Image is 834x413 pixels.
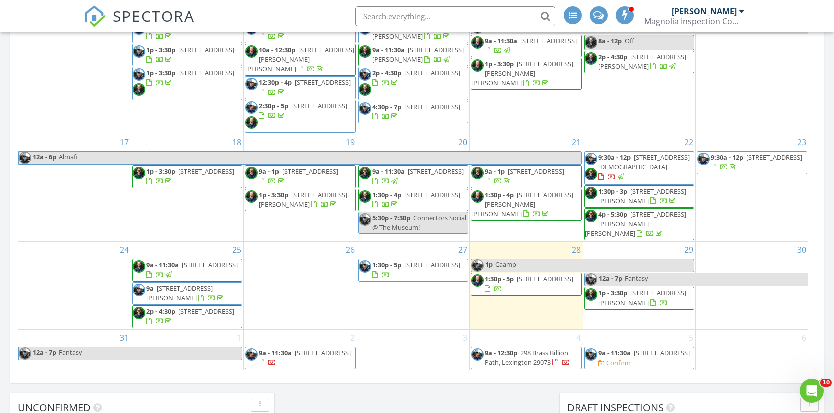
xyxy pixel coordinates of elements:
[230,134,243,150] a: Go to August 18, 2025
[682,134,695,150] a: Go to August 22, 2025
[711,153,743,162] span: 9:30a - 12p
[59,152,78,161] span: Almafi
[585,210,597,222] img: prestons_headshots2.jpeg
[358,189,468,211] a: 1:30p - 4p [STREET_ADDRESS]
[146,68,234,87] a: 1p - 3:30p [STREET_ADDRESS]
[146,22,238,41] a: 9a - 11:30a [STREET_ADDRESS]
[358,259,468,281] a: 1:30p - 5p [STREET_ADDRESS]
[696,242,808,329] td: Go to August 30, 2025
[372,22,451,41] span: [STREET_ADDRESS][PERSON_NAME]
[470,329,583,370] td: Go to September 4, 2025
[357,242,469,329] td: Go to August 27, 2025
[471,273,581,295] a: 1:30p - 5p [STREET_ADDRESS]
[133,307,145,319] img: prestons_headshots2.jpeg
[584,151,694,184] a: 9:30a - 12p [STREET_ADDRESS][DEMOGRAPHIC_DATA]
[696,329,808,370] td: Go to September 6, 2025
[682,242,695,258] a: Go to August 29, 2025
[132,67,242,100] a: 1p - 3:30p [STREET_ADDRESS]
[245,190,258,203] img: prestons_headshots2.jpeg
[146,45,175,54] span: 1p - 3:30p
[131,134,243,242] td: Go to August 18, 2025
[585,36,597,49] img: prestons_headshots2.jpeg
[244,329,357,370] td: Go to September 2, 2025
[132,259,242,281] a: 9a - 11:30a [STREET_ADDRESS]
[259,190,288,199] span: 1p - 3:30p
[146,68,175,77] span: 1p - 3:30p
[598,153,690,181] a: 9:30a - 12p [STREET_ADDRESS][DEMOGRAPHIC_DATA]
[687,330,695,346] a: Go to September 5, 2025
[18,3,131,134] td: Go to August 10, 2025
[359,83,371,96] img: prestons_headshots2.jpeg
[404,102,460,111] span: [STREET_ADDRESS]
[245,167,258,179] img: prestons_headshots2.jpeg
[131,242,243,329] td: Go to August 25, 2025
[584,347,694,369] a: 9a - 11:30a [STREET_ADDRESS] Confirm
[84,14,195,35] a: SPECTORA
[32,347,57,360] span: 12a - 7p
[357,134,469,242] td: Go to August 20, 2025
[348,330,357,346] a: Go to September 2, 2025
[625,274,648,283] span: Fantasy
[131,3,243,134] td: Go to August 11, 2025
[598,273,623,286] span: 12a - 7p
[471,259,484,272] img: img_9823.jpg
[520,36,577,45] span: [STREET_ADDRESS]
[19,152,31,164] img: img_9823.jpg
[372,102,401,111] span: 4:30p - 7p
[372,260,460,279] a: 1:30p - 5p [STREET_ADDRESS]
[245,78,258,90] img: img_9823.jpg
[245,189,355,211] a: 1p - 3:30p [STREET_ADDRESS][PERSON_NAME]
[598,187,686,205] span: [STREET_ADDRESS][PERSON_NAME]
[711,153,802,171] a: 9:30a - 12p [STREET_ADDRESS]
[18,242,131,329] td: Go to August 24, 2025
[230,242,243,258] a: Go to August 25, 2025
[485,36,517,45] span: 9a - 11:30a
[517,274,573,283] span: [STREET_ADDRESS]
[359,213,371,226] img: img_9823.jpg
[372,22,451,41] a: 8a - 2p [STREET_ADDRESS][PERSON_NAME]
[245,165,355,188] a: 9a - 1p [STREET_ADDRESS]
[795,134,808,150] a: Go to August 23, 2025
[598,52,627,61] span: 2p - 4:30p
[133,68,145,81] img: img_9823.jpg
[259,167,338,185] a: 9a - 1p [STREET_ADDRESS]
[178,307,234,316] span: [STREET_ADDRESS]
[485,274,514,283] span: 1:30p - 5p
[245,45,258,58] img: prestons_headshots2.jpeg
[358,165,468,188] a: 9a - 11:30a [STREET_ADDRESS]
[471,274,484,287] img: prestons_headshots2.jpeg
[358,67,468,100] a: 2p - 4:30p [STREET_ADDRESS]
[485,348,570,367] a: 9a - 12:30p 298 Brass Billion Path, Lexington 29073
[178,45,234,54] span: [STREET_ADDRESS]
[470,134,583,242] td: Go to August 21, 2025
[585,168,597,180] img: prestons_headshots2.jpeg
[634,348,690,357] span: [STREET_ADDRESS]
[372,167,405,176] span: 9a - 11:30a
[570,242,583,258] a: Go to August 28, 2025
[344,242,357,258] a: Go to August 26, 2025
[585,52,597,65] img: prestons_headshots2.jpeg
[485,59,514,68] span: 1p - 3:30p
[585,153,597,165] img: img_9823.jpg
[471,36,484,49] img: prestons_headshots2.jpeg
[697,151,807,174] a: 9:30a - 12p [STREET_ADDRESS]
[696,3,808,134] td: Go to August 16, 2025
[485,259,493,272] span: 1p
[133,284,145,296] img: img_9823.jpg
[245,44,355,76] a: 10a - 12:30p [STREET_ADDRESS][PERSON_NAME][PERSON_NAME]
[359,167,371,179] img: prestons_headshots2.jpeg
[118,242,131,258] a: Go to August 24, 2025
[359,260,371,273] img: img_9823.jpg
[372,190,401,199] span: 1:30p - 4p
[245,76,355,99] a: 12:30p - 4p [STREET_ADDRESS]
[359,190,371,203] img: prestons_headshots2.jpeg
[32,152,57,164] span: 12a - 6p
[598,348,690,357] a: 9a - 11:30a [STREET_ADDRESS]
[598,288,627,297] span: 1p - 3:30p
[584,287,694,309] a: 1p - 3:30p [STREET_ADDRESS][PERSON_NAME]
[291,101,347,110] span: [STREET_ADDRESS]
[244,134,357,242] td: Go to August 19, 2025
[456,134,469,150] a: Go to August 20, 2025
[585,210,686,238] span: [STREET_ADDRESS][PERSON_NAME][PERSON_NAME]
[471,35,581,57] a: 9a - 11:30a [STREET_ADDRESS]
